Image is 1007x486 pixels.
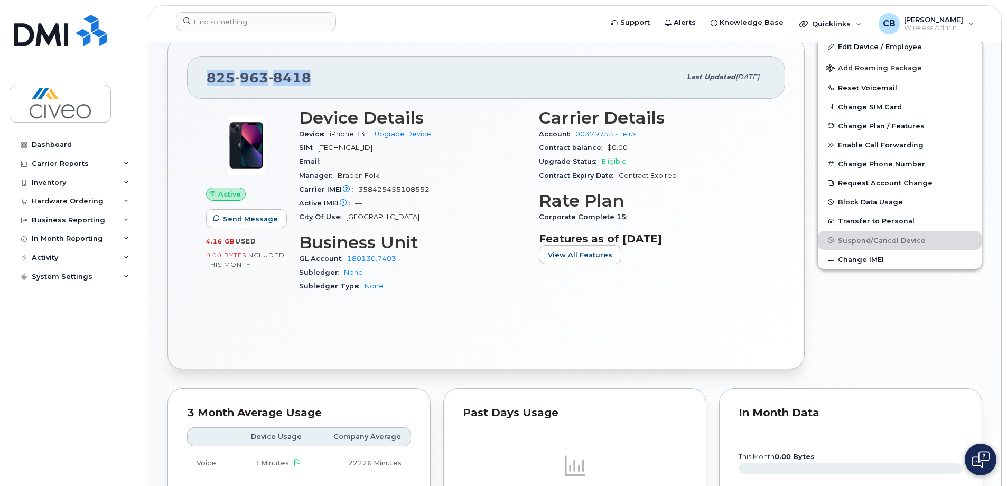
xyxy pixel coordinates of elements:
button: Request Account Change [818,173,982,192]
a: Support [604,12,657,33]
a: Knowledge Base [703,12,791,33]
span: Device [299,130,330,138]
a: Alerts [657,12,703,33]
span: Subledger Type [299,282,365,290]
span: 0.00 Bytes [206,251,246,259]
span: CB [883,17,896,30]
th: Device Usage [231,427,311,446]
a: Edit Device / Employee [818,37,982,56]
span: Suspend/Cancel Device [838,236,926,244]
span: View All Features [548,250,612,260]
span: [TECHNICAL_ID] [318,144,372,152]
button: Reset Voicemail [818,78,982,97]
span: Alerts [674,17,696,28]
span: Send Message [223,214,278,224]
span: Account [539,130,575,138]
span: Manager [299,172,338,180]
h3: Business Unit [299,233,526,252]
span: Quicklinks [812,20,851,28]
div: 3 Month Average Usage [187,408,411,418]
span: Active IMEI [299,199,355,207]
img: Open chat [972,451,990,468]
span: Change Plan / Features [838,121,925,129]
text: this month [738,453,815,461]
span: [PERSON_NAME] [904,15,963,24]
td: 22226 Minutes [311,446,411,481]
span: City Of Use [299,213,346,221]
button: Add Roaming Package [818,57,982,78]
span: $0.00 [607,144,628,152]
span: Wireless Admin [904,24,963,32]
button: Change Plan / Features [818,116,982,135]
span: iPhone 13 [330,130,365,138]
button: Enable Call Forwarding [818,135,982,154]
span: Subledger [299,268,344,276]
span: Knowledge Base [720,17,784,28]
a: 180130.7403 [347,255,396,263]
th: Company Average [311,427,411,446]
span: Carrier IMEI [299,185,358,193]
span: Support [620,17,650,28]
span: 825 [207,70,311,86]
h3: Features as of [DATE] [539,232,766,245]
button: Transfer to Personal [818,211,982,230]
span: Braden Folk [338,172,379,180]
td: Voice [187,446,231,481]
button: Block Data Usage [818,192,982,211]
span: 1 Minutes [255,459,289,467]
a: None [344,268,363,276]
span: [DATE] [735,73,759,81]
span: 963 [235,70,268,86]
span: Last updated [687,73,735,81]
button: Suspend/Cancel Device [818,231,982,250]
span: — [355,199,362,207]
span: included this month [206,251,285,268]
h3: Rate Plan [539,191,766,210]
span: GL Account [299,255,347,263]
h3: Device Details [299,108,526,127]
h3: Carrier Details [539,108,766,127]
span: used [235,237,256,245]
div: Past Days Usage [463,408,687,418]
a: None [365,282,384,290]
span: SIM [299,144,318,152]
span: Contract balance [539,144,607,152]
span: Contract Expired [619,172,677,180]
button: Send Message [206,209,287,228]
button: Change IMEI [818,250,982,269]
span: [GEOGRAPHIC_DATA] [346,213,419,221]
span: Corporate Complete 15 [539,213,632,221]
span: Eligible [602,157,627,165]
button: Change Phone Number [818,154,982,173]
span: — [325,157,332,165]
span: Upgrade Status [539,157,602,165]
button: Change SIM Card [818,97,982,116]
span: Contract Expiry Date [539,172,619,180]
span: Email [299,157,325,165]
button: View All Features [539,245,621,264]
span: Active [218,189,241,199]
span: Add Roaming Package [826,64,922,74]
div: In Month Data [739,408,963,418]
tspan: 0.00 Bytes [775,453,815,461]
a: 00379753 - Telus [575,130,636,138]
span: Enable Call Forwarding [838,141,924,149]
span: 4.16 GB [206,238,235,245]
span: 358425455108552 [358,185,430,193]
span: 8418 [268,70,311,86]
div: Quicklinks [792,13,869,34]
input: Find something... [176,12,336,31]
div: chad balanag [871,13,982,34]
img: image20231002-3703462-1ig824h.jpeg [215,114,278,177]
a: + Upgrade Device [369,130,431,138]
